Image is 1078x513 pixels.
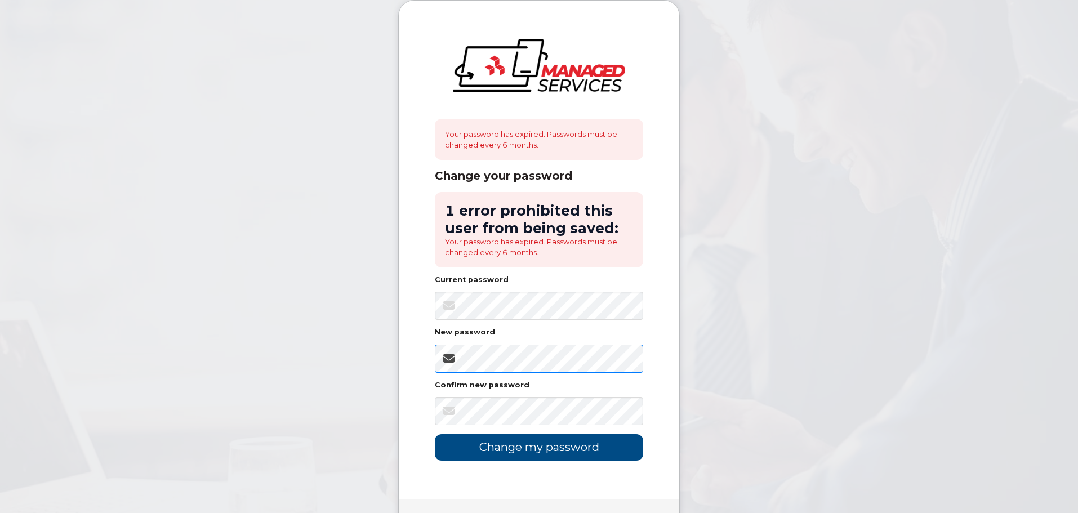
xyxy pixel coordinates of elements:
[445,202,633,237] h2: 1 error prohibited this user from being saved:
[435,329,495,336] label: New password
[453,39,625,92] img: logo-large.png
[435,169,643,183] div: Change your password
[435,434,643,461] input: Change my password
[435,119,643,160] div: Your password has expired. Passwords must be changed every 6 months.
[445,237,633,257] li: Your password has expired. Passwords must be changed every 6 months.
[435,382,529,389] label: Confirm new password
[435,276,509,284] label: Current password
